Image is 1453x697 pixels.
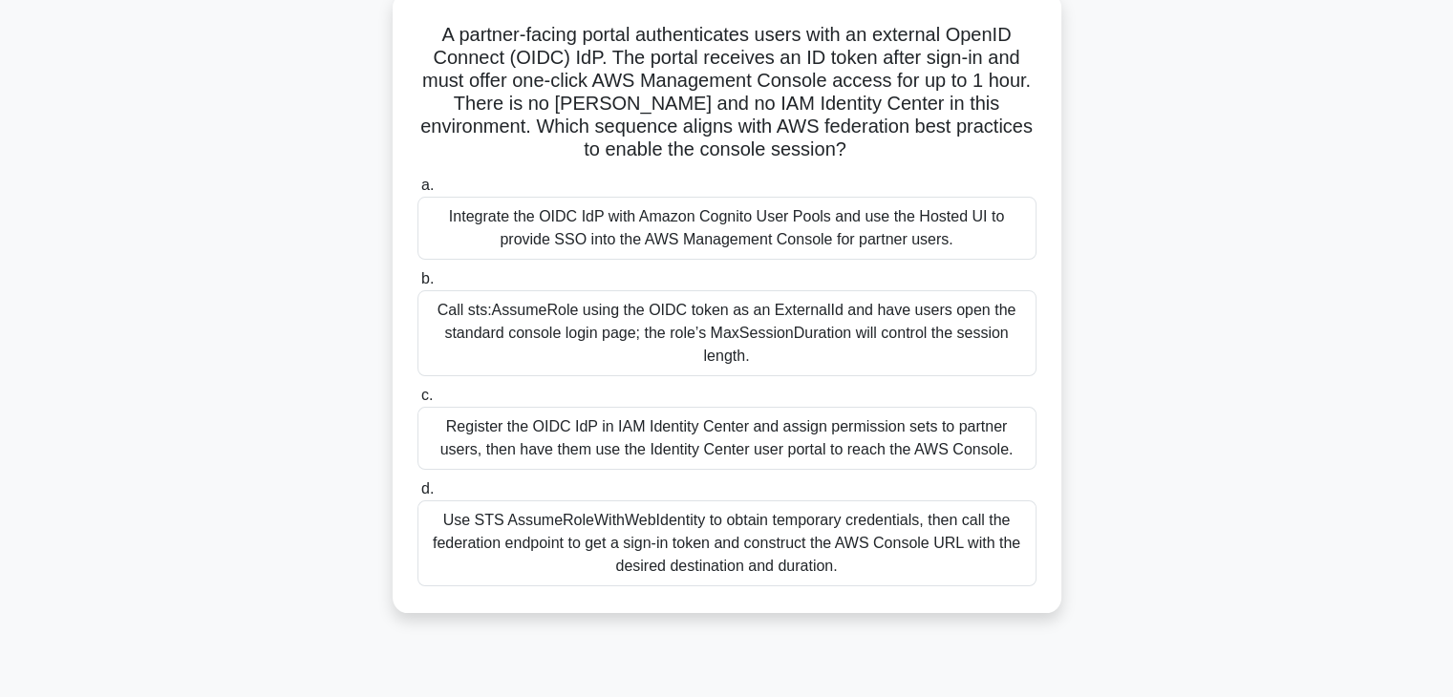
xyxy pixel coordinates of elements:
[417,407,1036,470] div: Register the OIDC IdP in IAM Identity Center and assign permission sets to partner users, then ha...
[417,290,1036,376] div: Call sts:AssumeRole using the OIDC token as an ExternalId and have users open the standard consol...
[417,500,1036,586] div: Use STS AssumeRoleWithWebIdentity to obtain temporary credentials, then call the federation endpo...
[421,387,433,403] span: c.
[421,480,434,496] span: d.
[421,177,434,193] span: a.
[421,270,434,286] span: b.
[417,197,1036,260] div: Integrate the OIDC IdP with Amazon Cognito User Pools and use the Hosted UI to provide SSO into t...
[416,23,1038,162] h5: A partner-facing portal authenticates users with an external OpenID Connect (OIDC) IdP. The porta...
